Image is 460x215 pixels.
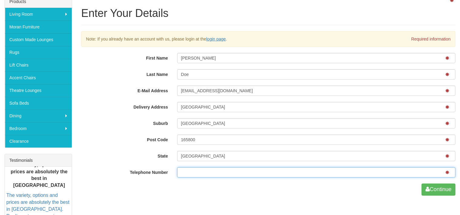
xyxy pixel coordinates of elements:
a: Dining [5,109,72,122]
label: Suburb [77,118,172,126]
a: Lift Chairs [5,59,72,71]
label: Delivery Address [77,102,172,110]
label: Post Code [77,135,172,143]
a: Bedroom [5,122,72,135]
button: Continue [422,184,455,196]
h1: Enter Your Details [81,7,455,19]
label: Telephone Number [77,167,172,175]
label: State [77,151,172,159]
label: Last Name [77,69,172,77]
label: E-Mail Address [77,86,172,94]
div: Testimonials [5,154,72,167]
span: Required information [411,36,451,42]
a: Custom Made Lounges [5,33,72,46]
div: Note: If you already have an account with us, please login at the . [81,31,455,47]
b: The variety, options and prices are absolutely the best in [GEOGRAPHIC_DATA] [11,162,68,188]
a: Accent Chairs [5,71,72,84]
a: Moran Furniture [5,21,72,33]
a: Rugs [5,46,72,59]
a: Clearance [5,135,72,148]
a: Sofa Beds [5,97,72,109]
a: Theatre Lounges [5,84,72,97]
a: Living Room [5,8,72,21]
label: First Name [77,53,172,61]
a: login page [206,37,226,41]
